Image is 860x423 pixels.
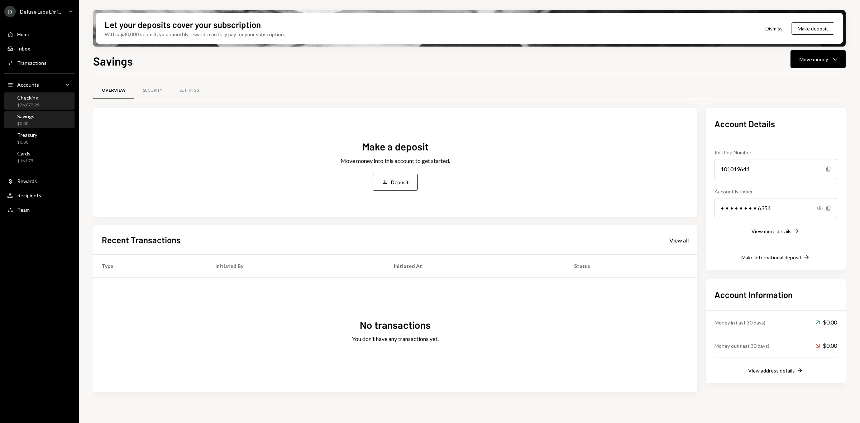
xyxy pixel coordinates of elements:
[105,30,285,38] div: With a $30,000 deposit, your monthly rewards can fully pay for your subscription.
[17,139,37,145] div: $0.00
[4,111,75,128] a: Savings$0.00
[4,78,75,91] a: Accounts
[4,92,75,110] a: Checking$26,072.29
[792,22,834,35] button: Make deposit
[105,19,261,30] div: Let your deposits cover your subscription
[4,6,16,17] div: D
[790,50,846,68] button: Move money
[373,174,418,191] button: Deposit
[17,102,39,108] div: $26,072.29
[340,157,450,165] div: Move money into this account to get started.
[741,254,802,260] div: Make international deposit
[180,87,199,93] div: Settings
[4,56,75,69] a: Transactions
[748,367,803,375] button: View address details
[748,367,795,374] div: View address details
[4,130,75,147] a: Treasury$0.00
[715,159,837,179] div: 101019644
[741,254,810,261] button: Make international deposit
[93,255,207,278] th: Type
[715,289,837,301] h2: Account Information
[715,342,769,350] div: Money out (last 30 days)
[565,255,697,278] th: Status
[816,341,837,350] div: $0.00
[391,178,409,186] div: Deposit
[17,31,30,37] div: Home
[207,255,386,278] th: Initiated By
[756,20,792,37] button: Dismiss
[385,255,565,278] th: Initiated At
[17,178,37,184] div: Rewards
[20,9,61,15] div: Defuse Labs Limi...
[17,60,47,66] div: Transactions
[4,148,75,165] a: Cards$161.75
[4,174,75,187] a: Rewards
[715,319,765,326] div: Money in (last 30 days)
[669,236,689,244] a: View all
[17,113,34,119] div: Savings
[102,87,126,93] div: Overview
[4,42,75,55] a: Inbox
[799,56,828,63] div: Move money
[4,28,75,40] a: Home
[143,87,162,93] div: Security
[751,228,792,234] div: View more details
[93,81,134,100] a: Overview
[171,81,207,100] a: Settings
[715,149,837,156] div: Routing Number
[715,188,837,195] div: Account Number
[17,45,30,52] div: Inbox
[360,318,431,332] div: No transactions
[17,95,39,101] div: Checking
[715,118,837,130] h2: Account Details
[17,158,33,164] div: $161.75
[93,54,133,68] h1: Savings
[4,203,75,216] a: Team
[17,150,33,157] div: Cards
[362,140,429,154] div: Make a deposit
[17,192,41,198] div: Recipients
[134,81,171,100] a: Security
[17,207,30,213] div: Team
[17,82,39,88] div: Accounts
[669,237,689,244] div: View all
[4,189,75,202] a: Recipients
[751,227,800,235] button: View more details
[816,318,837,327] div: $0.00
[352,335,439,343] div: You don't have any transactions yet.
[715,198,837,218] div: • • • • • • • • 6354
[17,132,37,138] div: Treasury
[17,121,34,127] div: $0.00
[102,234,181,246] h2: Recent Transactions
